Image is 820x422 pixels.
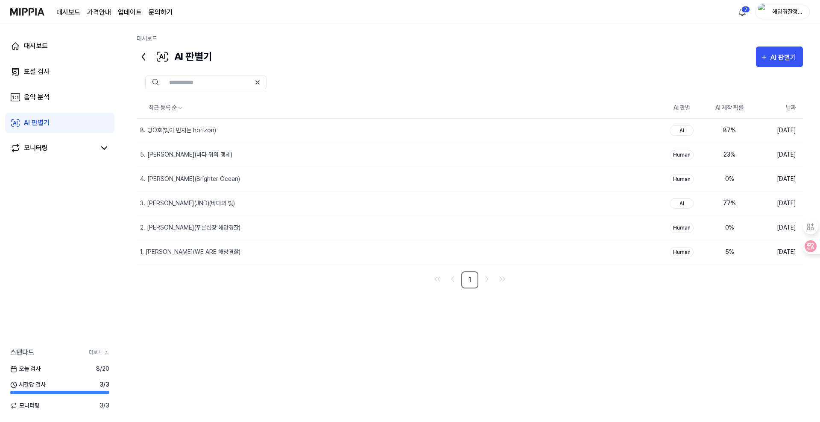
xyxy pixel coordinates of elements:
[753,240,803,264] td: [DATE]
[24,41,48,51] div: 대시보드
[10,143,96,153] a: 모니터링
[670,174,694,184] div: Human
[753,215,803,240] td: [DATE]
[670,125,694,136] div: AI
[737,7,747,17] img: 알림
[149,7,173,17] a: 문의하기
[712,126,747,135] div: 87 %
[5,87,114,108] a: 음악 분석
[89,349,109,356] a: 더보기
[712,247,747,256] div: 5 %
[756,47,803,67] button: AI 판별기
[753,118,803,143] td: [DATE]
[96,364,109,373] span: 8 / 20
[712,175,747,183] div: 0 %
[430,272,444,286] a: Go to first page
[706,98,753,118] th: AI 제작 확률
[140,247,240,256] div: 1. [PERSON_NAME](WE ARE 해양경찰)
[670,223,694,233] div: Human
[24,143,48,153] div: 모니터링
[735,5,749,19] button: 알림7
[100,380,109,389] span: 3 / 3
[670,247,694,257] div: Human
[100,401,109,410] span: 3 / 3
[24,118,50,128] div: AI 판별기
[56,7,80,17] a: 대시보드
[670,150,694,160] div: Human
[712,199,747,208] div: 77 %
[446,272,460,286] a: Go to previous page
[770,52,799,63] div: AI 판별기
[753,98,803,118] th: 날짜
[753,191,803,215] td: [DATE]
[24,67,50,77] div: 표절 검사
[140,175,240,183] div: 4. [PERSON_NAME](Brighter Ocean)
[10,364,41,373] span: 오늘 검사
[495,272,509,286] a: Go to last page
[712,223,747,232] div: 0 %
[10,380,46,389] span: 시간당 검사
[5,113,114,133] a: AI 판별기
[461,271,478,288] a: 1
[670,198,694,209] div: AI
[118,7,142,17] a: 업데이트
[137,271,803,288] nav: pagination
[140,126,216,135] div: 8. 방O호(빛이 번지는 horizon)
[753,167,803,191] td: [DATE]
[753,143,803,167] td: [DATE]
[755,5,810,19] button: profile해양경찰청노래공모전
[140,150,232,159] div: 5. [PERSON_NAME](바다 위의 맹세)
[140,223,240,232] div: 2. [PERSON_NAME](푸른심장 해양경찰)
[5,36,114,56] a: 대시보드
[712,150,747,159] div: 23 %
[24,92,50,102] div: 음악 분석
[5,61,114,82] a: 표절 검사
[137,47,212,67] div: AI 판별기
[137,35,157,42] a: 대시보드
[10,401,40,410] span: 모니터링
[741,6,750,13] div: 7
[658,98,706,118] th: AI 판별
[87,7,111,17] button: 가격안내
[152,79,159,86] img: Search
[480,272,494,286] a: Go to next page
[771,7,804,16] div: 해양경찰청노래공모전
[140,199,235,208] div: 3. [PERSON_NAME](JND)(바다의 빛)
[10,347,34,358] span: 스탠다드
[758,3,768,20] img: profile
